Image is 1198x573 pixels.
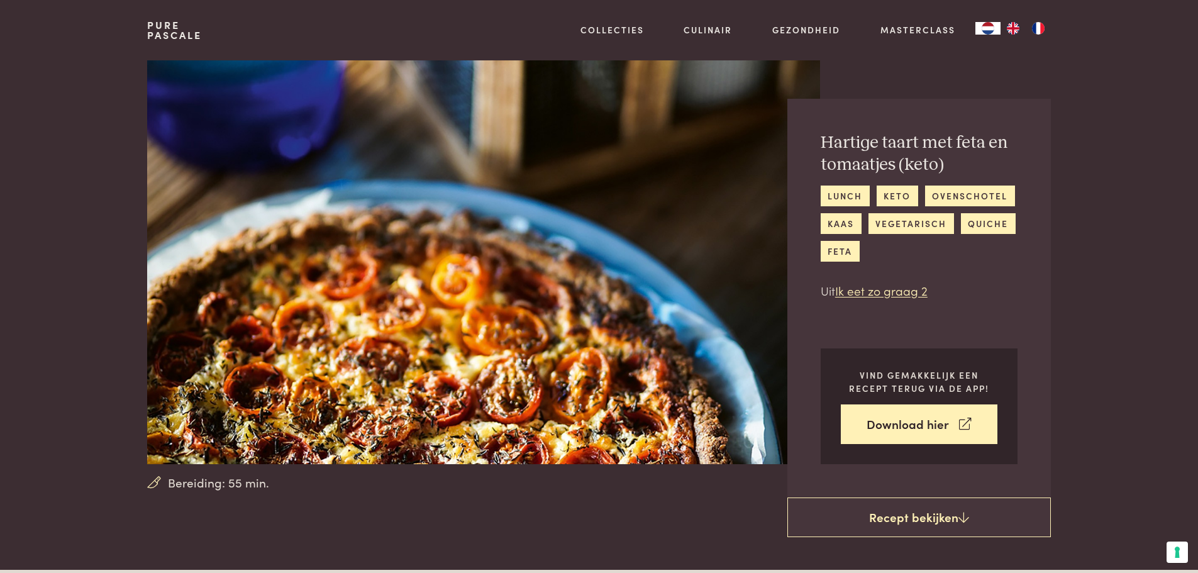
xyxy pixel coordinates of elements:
[1167,542,1188,563] button: Uw voorkeuren voor toestemming voor trackingtechnologieën
[772,23,840,36] a: Gezondheid
[1026,22,1051,35] a: FR
[1001,22,1026,35] a: EN
[168,474,269,492] span: Bereiding: 55 min.
[877,186,918,206] a: keto
[821,186,870,206] a: lunch
[147,60,819,464] img: Hartige taart met feta en tomaatjes (keto)
[835,282,928,299] a: Ik eet zo graag 2
[821,213,862,234] a: kaas
[821,282,1018,300] p: Uit
[880,23,955,36] a: Masterclass
[147,20,202,40] a: PurePascale
[975,22,1001,35] a: NL
[925,186,1015,206] a: ovenschotel
[841,404,997,444] a: Download hier
[975,22,1001,35] div: Language
[821,241,860,262] a: feta
[580,23,644,36] a: Collecties
[841,369,997,394] p: Vind gemakkelijk een recept terug via de app!
[1001,22,1051,35] ul: Language list
[787,498,1051,538] a: Recept bekijken
[975,22,1051,35] aside: Language selected: Nederlands
[684,23,732,36] a: Culinair
[821,132,1018,175] h2: Hartige taart met feta en tomaatjes (keto)
[961,213,1016,234] a: quiche
[868,213,954,234] a: vegetarisch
